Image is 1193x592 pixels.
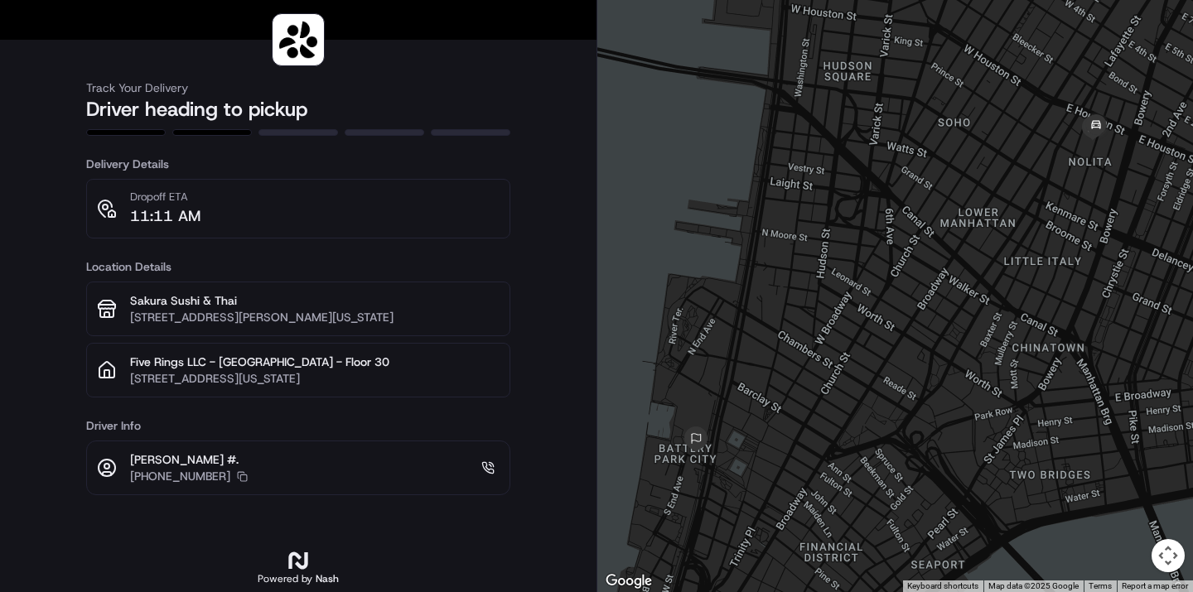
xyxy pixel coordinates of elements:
[601,570,656,592] img: Google
[907,580,978,592] button: Keyboard shortcuts
[258,572,339,585] h2: Powered by
[276,17,321,62] img: logo-public_tracking_screen-Sharebite-1703187580717.png
[130,468,230,484] p: [PHONE_NUMBER]
[86,96,510,123] h2: Driver heading to pickup
[86,258,510,275] h3: Location Details
[86,417,510,434] h3: Driver Info
[988,581,1079,590] span: Map data ©2025 Google
[1152,539,1185,572] button: Map camera controls
[316,572,339,585] span: Nash
[86,79,510,96] h3: Track Your Delivery
[130,292,500,309] p: Sakura Sushi & Thai
[130,205,200,228] p: 11:11 AM
[1089,581,1112,590] a: Terms (opens in new tab)
[130,354,500,370] p: Five Rings LLC - [GEOGRAPHIC_DATA] - Floor 30
[86,156,510,172] h3: Delivery Details
[130,190,200,205] p: Dropoff ETA
[1122,581,1188,590] a: Report a map error
[130,309,500,325] p: [STREET_ADDRESS][PERSON_NAME][US_STATE]
[130,370,500,387] p: [STREET_ADDRESS][US_STATE]
[130,451,248,468] p: [PERSON_NAME] #.
[601,570,656,592] a: Open this area in Google Maps (opens a new window)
